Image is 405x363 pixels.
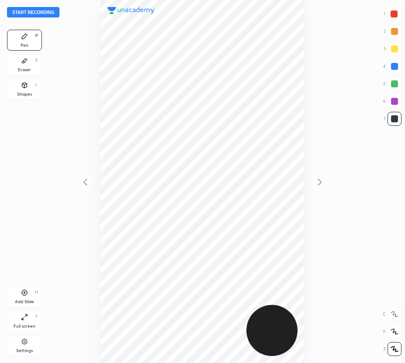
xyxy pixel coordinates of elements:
[384,24,402,38] div: 2
[35,290,38,294] div: H
[383,325,402,339] div: X
[35,315,38,319] div: F
[384,112,402,126] div: 7
[383,342,402,356] div: Z
[35,83,38,87] div: L
[17,92,32,97] div: Shapes
[384,7,401,21] div: 1
[7,7,59,17] button: Start recording
[383,59,402,73] div: 4
[107,7,155,14] img: logo.38c385cc.svg
[383,307,402,321] div: C
[15,300,34,304] div: Add Slide
[383,77,402,91] div: 5
[21,43,28,48] div: Pen
[14,324,35,328] div: Full screen
[35,34,38,38] div: P
[35,58,38,62] div: E
[16,349,33,353] div: Settings
[18,68,31,72] div: Eraser
[384,42,402,56] div: 3
[383,94,402,108] div: 6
